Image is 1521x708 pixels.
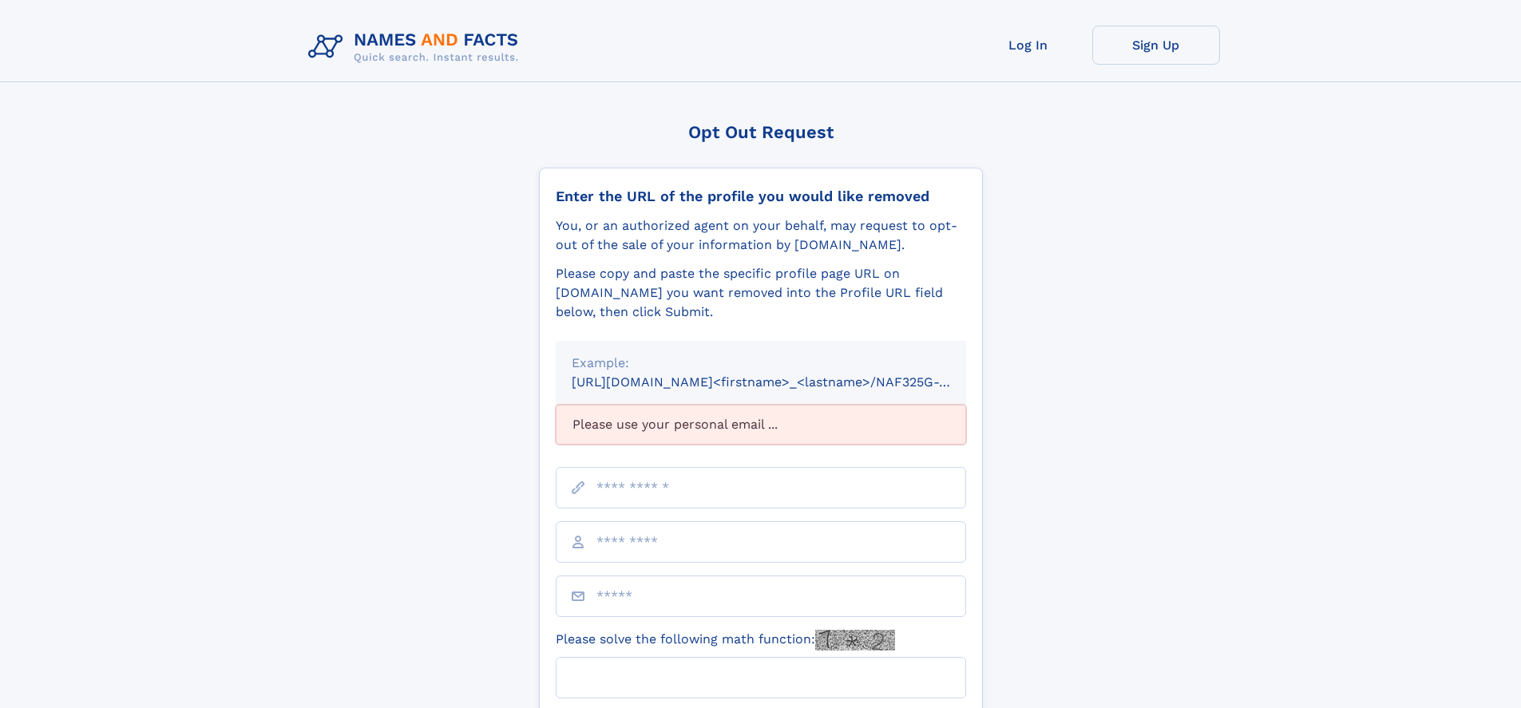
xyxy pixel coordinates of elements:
label: Please solve the following math function: [556,630,895,651]
img: Logo Names and Facts [302,26,532,69]
div: Example: [572,354,950,373]
div: Please use your personal email ... [556,405,966,445]
small: [URL][DOMAIN_NAME]<firstname>_<lastname>/NAF325G-xxxxxxxx [572,374,996,390]
a: Sign Up [1092,26,1220,65]
div: Opt Out Request [539,122,983,142]
div: Enter the URL of the profile you would like removed [556,188,966,205]
div: You, or an authorized agent on your behalf, may request to opt-out of the sale of your informatio... [556,216,966,255]
div: Please copy and paste the specific profile page URL on [DOMAIN_NAME] you want removed into the Pr... [556,264,966,322]
a: Log In [964,26,1092,65]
